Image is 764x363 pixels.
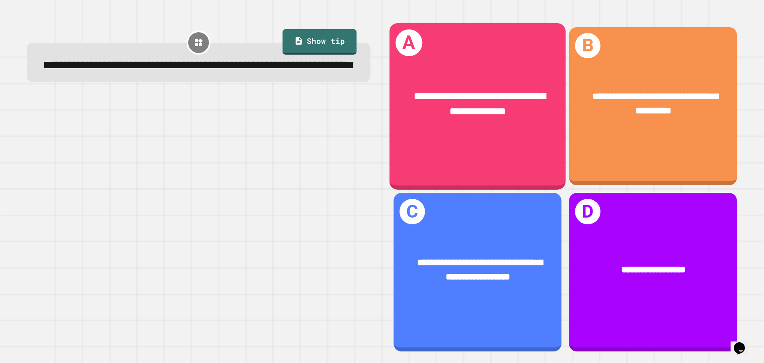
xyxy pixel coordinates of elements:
iframe: chat widget [731,331,756,355]
a: Show tip [283,29,357,55]
h1: C [400,199,425,224]
h1: A [396,29,422,56]
h1: B [575,33,600,59]
h1: D [575,199,600,224]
